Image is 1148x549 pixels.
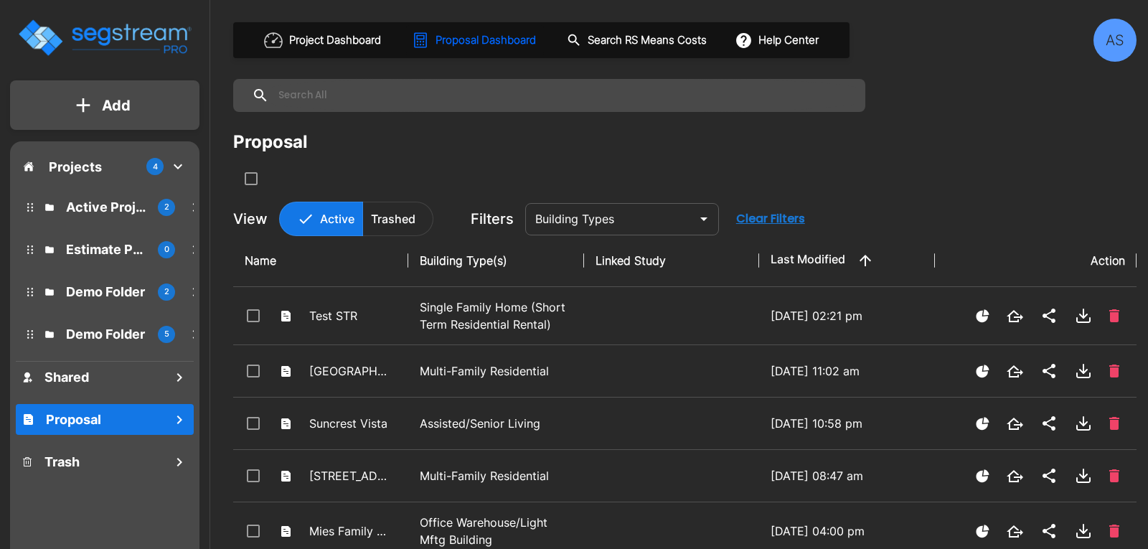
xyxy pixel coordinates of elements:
[233,208,268,230] p: View
[584,235,759,287] th: Linked Study
[44,367,89,387] h1: Shared
[309,362,388,380] p: [GEOGRAPHIC_DATA] Apartments
[1001,520,1029,543] button: Open New Tab
[269,79,858,112] input: Search All
[1069,409,1098,438] button: Download
[1001,360,1029,383] button: Open New Tab
[420,299,572,333] p: Single Family Home (Short Term Residential Rental)
[1104,464,1125,488] button: Delete
[164,201,169,213] p: 2
[420,467,572,484] p: Multi-Family Residential
[771,522,923,540] p: [DATE] 04:00 pm
[49,157,102,177] p: Projects
[66,324,146,344] p: Demo Folder
[1104,411,1125,436] button: Delete
[1035,461,1063,490] button: Share
[66,282,146,301] p: Demo Folder
[66,240,146,259] p: Estimate Property
[1104,519,1125,543] button: Delete
[258,24,389,56] button: Project Dashboard
[1035,409,1063,438] button: Share
[164,286,169,298] p: 2
[970,304,995,329] button: Show Proposal Tiers
[730,205,811,233] button: Clear Filters
[1069,301,1098,330] button: Download
[245,252,397,269] div: Name
[588,32,707,49] h1: Search RS Means Costs
[309,522,388,540] p: Mies Family Foods
[935,235,1137,287] th: Action
[279,202,433,236] div: Platform
[970,519,995,544] button: Show Proposal Tiers
[1001,412,1029,436] button: Open New Tab
[1104,304,1125,328] button: Delete
[289,32,381,49] h1: Project Dashboard
[279,202,363,236] button: Active
[1069,517,1098,545] button: Download
[164,328,169,340] p: 5
[1035,517,1063,545] button: Share
[237,164,265,193] button: SelectAll
[1093,19,1137,62] div: AS
[420,514,572,548] p: Office Warehouse/Light Mftg Building
[66,197,146,217] p: Active Projects
[1001,464,1029,488] button: Open New Tab
[408,235,583,287] th: Building Type(s)
[561,27,715,55] button: Search RS Means Costs
[771,307,923,324] p: [DATE] 02:21 pm
[309,415,388,432] p: Suncrest Vista
[320,210,354,227] p: Active
[1069,357,1098,385] button: Download
[406,25,544,55] button: Proposal Dashboard
[732,27,824,54] button: Help Center
[309,307,388,324] p: Test STR
[362,202,433,236] button: Trashed
[1035,357,1063,385] button: Share
[1001,304,1029,328] button: Open New Tab
[420,362,572,380] p: Multi-Family Residential
[1104,359,1125,383] button: Delete
[164,243,169,255] p: 0
[530,209,691,229] input: Building Types
[471,208,514,230] p: Filters
[44,452,80,471] h1: Trash
[17,17,192,58] img: Logo
[1069,461,1098,490] button: Download
[771,467,923,484] p: [DATE] 08:47 am
[436,32,536,49] h1: Proposal Dashboard
[46,410,101,429] h1: Proposal
[970,359,995,384] button: Show Proposal Tiers
[771,415,923,432] p: [DATE] 10:58 pm
[970,464,995,489] button: Show Proposal Tiers
[153,161,158,173] p: 4
[371,210,415,227] p: Trashed
[970,411,995,436] button: Show Proposal Tiers
[309,467,388,484] p: [STREET_ADDRESS][PERSON_NAME]
[759,235,934,287] th: Last Modified
[771,362,923,380] p: [DATE] 11:02 am
[420,415,572,432] p: Assisted/Senior Living
[102,95,131,116] p: Add
[1035,301,1063,330] button: Share
[694,209,714,229] button: Open
[10,85,199,126] button: Add
[233,129,308,155] div: Proposal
